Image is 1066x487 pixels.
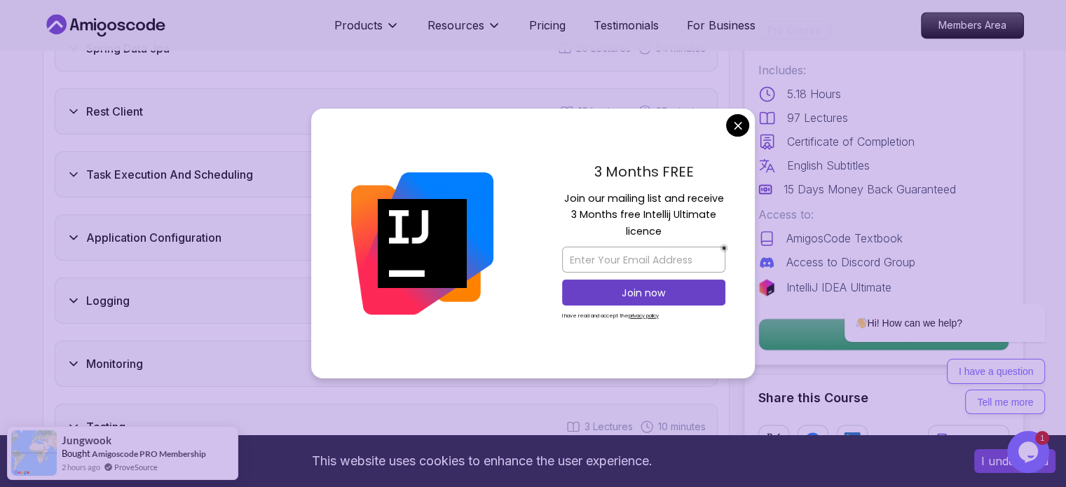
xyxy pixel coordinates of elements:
[62,448,90,459] span: Bought
[758,318,1009,350] button: Get Started
[687,17,756,34] a: For Business
[86,418,125,435] h3: Testing
[921,12,1024,39] a: Members Area
[86,166,253,183] h3: Task Execution And Scheduling
[758,62,1009,78] p: Includes:
[55,277,718,324] button: Logging7 Lectures 23 minutes
[928,425,1009,455] button: Copy link
[55,151,718,198] button: Task Execution And Scheduling6 Lectures 21 minutes
[529,17,566,34] a: Pricing
[758,279,775,296] img: jetbrains logo
[1007,431,1052,473] iframe: chat widget
[594,17,659,34] a: Testimonials
[55,341,718,387] button: Monitoring4 Lectures 15 minutes
[787,157,870,174] p: English Subtitles
[62,461,100,473] span: 2 hours ago
[957,433,1000,447] p: Copy link
[786,230,903,247] p: AmigosCode Textbook
[55,88,718,135] button: Rest Client10 Lectures 39 minutes
[86,229,221,246] h3: Application Configuration
[787,109,848,126] p: 97 Lectures
[11,446,953,476] div: This website uses cookies to enhance the user experience.
[86,355,143,372] h3: Monitoring
[86,103,143,120] h3: Rest Client
[334,17,383,34] p: Products
[787,133,915,150] p: Certificate of Completion
[428,17,501,45] button: Resources
[786,254,915,270] p: Access to Discord Group
[428,17,484,34] p: Resources
[656,104,706,118] span: 39 minutes
[92,448,206,459] a: Amigoscode PRO Membership
[55,214,718,261] button: Application Configuration8 Lectures 36 minutes
[786,279,891,296] p: IntelliJ IDEA Ultimate
[758,206,1009,223] p: Access to:
[114,461,158,473] a: ProveSource
[784,181,956,198] p: 15 Days Money Back Guaranteed
[585,420,633,434] span: 3 Lectures
[658,420,706,434] span: 10 minutes
[800,178,1052,424] iframe: chat widget
[787,85,841,102] p: 5.18 Hours
[86,292,130,309] h3: Logging
[11,430,57,476] img: provesource social proof notification image
[55,404,718,450] button: Testing3 Lectures 10 minutes
[758,388,1009,408] h2: Share this Course
[974,449,1055,473] button: Accept cookies
[891,432,903,448] p: or
[578,104,631,118] span: 10 Lectures
[334,17,399,45] button: Products
[922,13,1023,38] p: Members Area
[62,434,111,446] span: jungwook
[759,319,1009,350] p: Get Started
